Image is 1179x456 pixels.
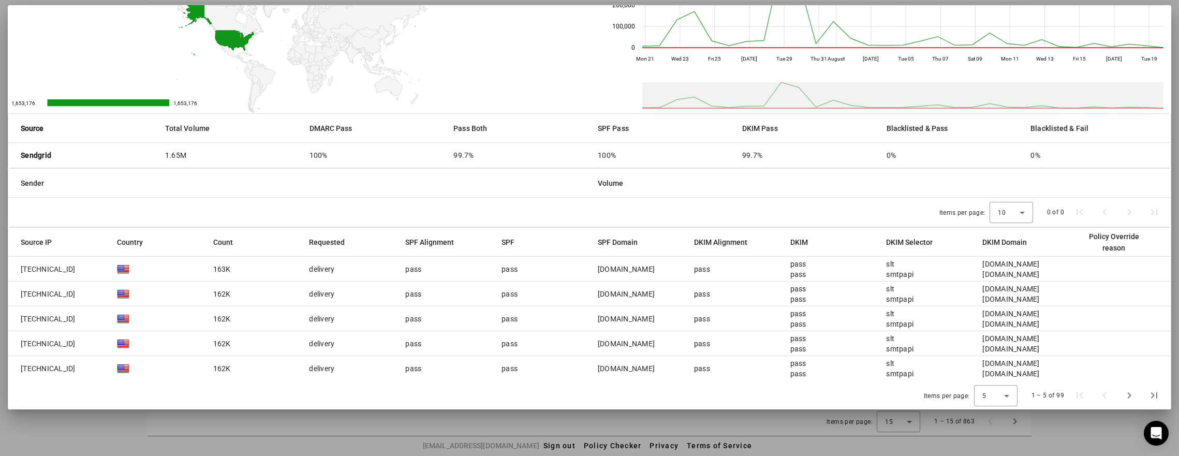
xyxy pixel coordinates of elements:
div: pass [790,269,806,280]
text: 200,000 [612,2,635,9]
text: Tue 29 [776,56,792,62]
mat-cell: pass [397,331,493,356]
span: [TECHNICAL_ID] [21,264,76,274]
text: Tue 19 [1141,56,1157,62]
mat-header-cell: Blacklisted & Pass [878,114,1023,143]
mat-cell: pass [397,282,493,306]
div: DKIM [790,237,808,248]
text: [DATE] [863,56,879,62]
mat-cell: 163K [205,257,301,282]
div: [DOMAIN_NAME] [982,284,1039,294]
mat-cell: pass [686,282,782,306]
div: Source IP [21,237,61,248]
text: Wed 13 [1036,56,1054,62]
mat-cell: 162K [205,331,301,356]
mat-cell: 1.65M [157,143,301,168]
mat-cell: pass [686,356,782,381]
div: DKIM Alignment [694,237,757,248]
div: 0 of 0 [1047,207,1064,217]
mat-header-cell: SPF Pass [589,114,734,143]
div: [DOMAIN_NAME] [982,358,1039,369]
div: DKIM [790,237,817,248]
div: pass [502,289,518,299]
div: [DOMAIN_NAME] [982,308,1039,319]
div: [DOMAIN_NAME] [982,344,1039,354]
mat-cell: pass [686,257,782,282]
mat-cell: pass [397,356,493,381]
div: pass [790,294,806,304]
div: smtpapi [886,369,913,379]
mat-header-cell: Sender [8,169,589,198]
mat-cell: 0% [878,143,1023,168]
mat-cell: 162K [205,306,301,331]
div: Items per page: [924,391,970,401]
div: pass [502,264,518,274]
div: [DOMAIN_NAME] [598,339,655,349]
text: Thu 07 [932,56,949,62]
strong: Sendgrid [21,150,51,160]
mat-header-cell: DKIM Pass [734,114,878,143]
text: 100,000 [612,23,635,30]
strong: Source [21,123,44,134]
div: [DOMAIN_NAME] [598,363,655,374]
div: [DOMAIN_NAME] [598,314,655,324]
mat-cell: pass [686,331,782,356]
div: slt [886,308,913,319]
div: Source IP [21,237,52,248]
div: DKIM Domain [982,237,1036,248]
div: pass [790,358,806,369]
mat-cell: 99.7% [734,143,878,168]
div: [DOMAIN_NAME] [982,369,1039,379]
text: Sat 09 [968,56,982,62]
img: blank.gif [117,313,129,325]
mat-cell: 162K [205,356,301,381]
div: Count [213,237,233,248]
mat-cell: delivery [301,257,397,282]
text: [DATE] [741,56,757,62]
div: pass [790,369,806,379]
span: [TECHNICAL_ID] [21,363,76,374]
div: smtpapi [886,294,913,304]
div: SPF Alignment [405,237,454,248]
div: pass [502,314,518,324]
div: pass [502,363,518,374]
div: SPF Alignment [405,237,463,248]
img: blank.gif [117,362,129,375]
text: Tue 05 [898,56,914,62]
mat-cell: pass [397,257,493,282]
div: Policy Override reason [1079,231,1149,254]
div: [DOMAIN_NAME] [982,294,1039,304]
div: DKIM Alignment [694,237,747,248]
text: Mon 21 [636,56,654,62]
mat-header-cell: Pass Both [445,114,589,143]
div: SPF [502,237,514,248]
mat-cell: delivery [301,282,397,306]
mat-cell: delivery [301,356,397,381]
div: [DOMAIN_NAME] [982,259,1039,269]
text: Fri 25 [708,56,721,62]
mat-header-cell: Blacklisted & Fail [1022,114,1171,143]
text: Wed 23 [671,56,689,62]
div: slt [886,358,913,369]
div: SPF Domain [598,237,638,248]
text: Mon 11 [1001,56,1019,62]
mat-header-cell: Total Volume [157,114,301,143]
img: blank.gif [117,337,129,350]
button: Next page [1117,383,1142,408]
mat-cell: 100% [589,143,734,168]
div: [DOMAIN_NAME] [982,269,1039,280]
span: [TECHNICAL_ID] [21,289,76,299]
div: [DOMAIN_NAME] [982,319,1039,329]
text: Fri 15 [1073,56,1086,62]
mat-cell: pass [397,306,493,331]
div: Open Intercom Messenger [1144,421,1169,446]
text: [DATE] [1106,56,1122,62]
div: Requested [309,237,354,248]
div: smtpapi [886,269,913,280]
text: 1,653,176 [173,100,197,106]
div: slt [886,259,913,269]
div: pass [790,344,806,354]
span: 10 [998,209,1006,216]
text: Thu 31 [810,56,827,62]
text: August [828,56,845,62]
